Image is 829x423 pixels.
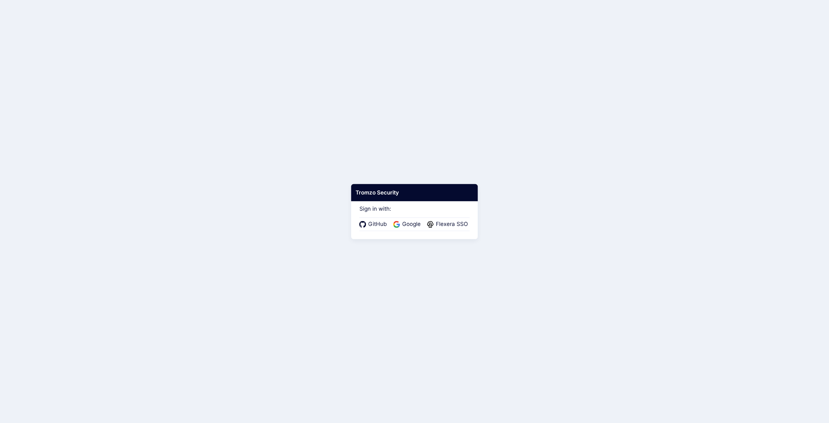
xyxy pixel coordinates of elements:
span: Google [400,220,423,229]
span: Flexera SSO [434,220,470,229]
a: Google [393,220,423,229]
span: GitHub [366,220,389,229]
a: GitHub [359,220,389,229]
div: Sign in with: [359,196,470,231]
div: Tromzo Security [351,184,478,201]
a: Flexera SSO [427,220,470,229]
